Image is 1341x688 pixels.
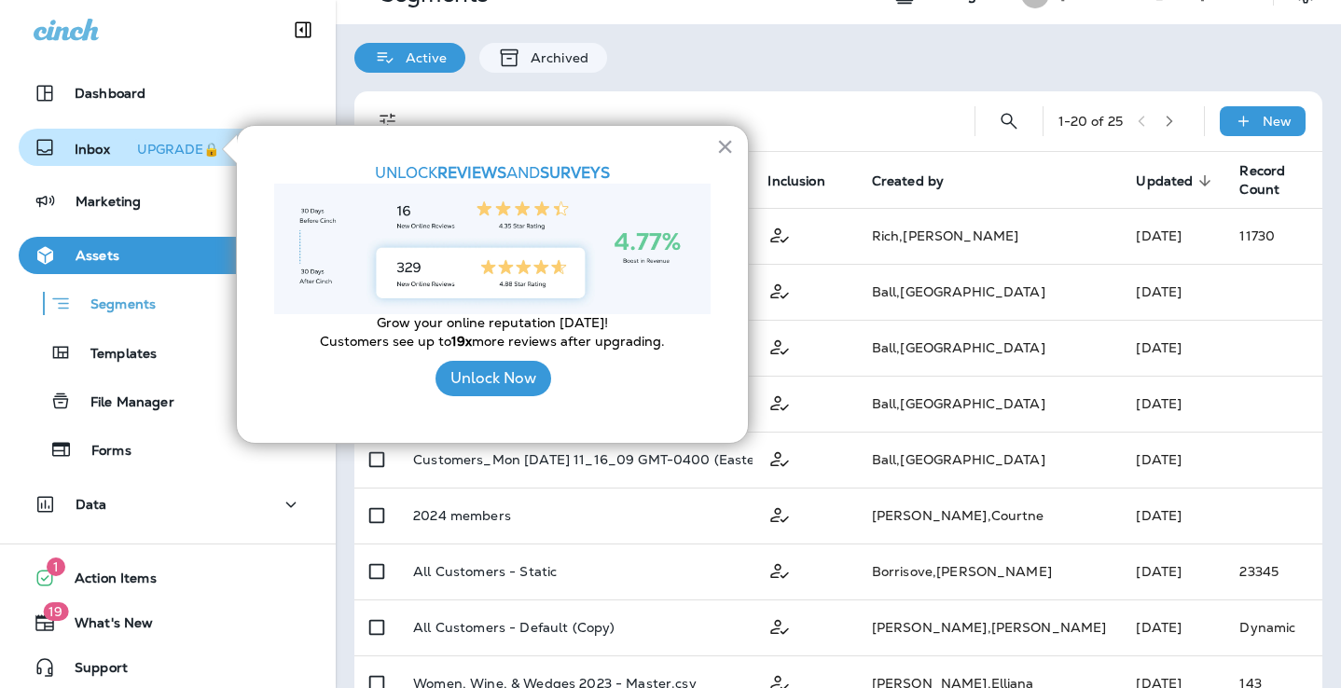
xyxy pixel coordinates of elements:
[767,561,792,578] span: Customer Only
[857,376,1122,432] td: Ball , [GEOGRAPHIC_DATA]
[872,173,944,189] span: Created by
[47,557,65,576] span: 1
[375,163,437,183] span: UNLOCK
[320,333,451,350] span: Customers see up to
[767,282,792,298] span: Customer Only
[396,50,447,65] p: Active
[413,620,615,635] p: All Customers - Default (Copy)
[413,508,511,523] p: 2024 members
[767,393,792,410] span: Customer Only
[767,226,792,242] span: Customer Only
[1121,432,1224,488] td: [DATE]
[76,497,107,512] p: Data
[437,163,506,183] strong: REVIEWS
[1121,544,1224,599] td: [DATE]
[506,163,540,183] span: AND
[43,602,68,621] span: 19
[540,163,610,183] strong: SURVEYS
[56,615,153,638] span: What's New
[767,173,824,189] span: Inclusion
[72,394,174,412] p: File Manager
[1136,173,1193,189] span: Updated
[857,488,1122,544] td: [PERSON_NAME] , Courtne
[1224,599,1322,655] td: Dynamic
[857,544,1122,599] td: Borrisove , [PERSON_NAME]
[451,333,472,350] strong: 19x
[857,208,1122,264] td: Rich , [PERSON_NAME]
[472,333,665,350] span: more reviews after upgrading.
[767,617,792,634] span: Customer Only
[73,443,131,461] p: Forms
[1224,544,1322,599] td: 23345
[1121,376,1224,432] td: [DATE]
[1224,208,1322,264] td: 11730
[413,452,892,467] p: Customers_Mon [DATE] 11_16_09 GMT-0400 (Eastern Daylight Time).csv
[137,143,219,156] div: UPGRADE🔒
[413,564,557,579] p: All Customers - Static
[1121,208,1224,264] td: [DATE]
[1058,114,1123,129] div: 1 - 20 of 25
[435,361,551,396] button: Unlock Now
[857,264,1122,320] td: Ball , [GEOGRAPHIC_DATA]
[76,194,141,209] p: Marketing
[1121,488,1224,544] td: [DATE]
[56,571,157,593] span: Action Items
[857,432,1122,488] td: Ball , [GEOGRAPHIC_DATA]
[75,86,145,101] p: Dashboard
[369,103,407,140] button: Filters
[1121,264,1224,320] td: [DATE]
[72,296,156,315] p: Segments
[1239,162,1285,198] span: Record Count
[716,131,734,161] button: Close
[72,346,157,364] p: Templates
[76,248,119,263] p: Assets
[274,314,711,333] p: Grow your online reputation [DATE]!
[277,11,329,48] button: Collapse Sidebar
[857,599,1122,655] td: [PERSON_NAME] , [PERSON_NAME]
[1121,599,1224,655] td: [DATE]
[521,50,588,65] p: Archived
[1121,320,1224,376] td: [DATE]
[75,138,227,158] p: Inbox
[767,505,792,522] span: Customer Only
[767,337,792,354] span: Customer Only
[857,320,1122,376] td: Ball , [GEOGRAPHIC_DATA]
[767,449,792,466] span: Customer Only
[990,103,1028,140] button: Search Segments
[56,660,128,682] span: Support
[1263,114,1292,129] p: New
